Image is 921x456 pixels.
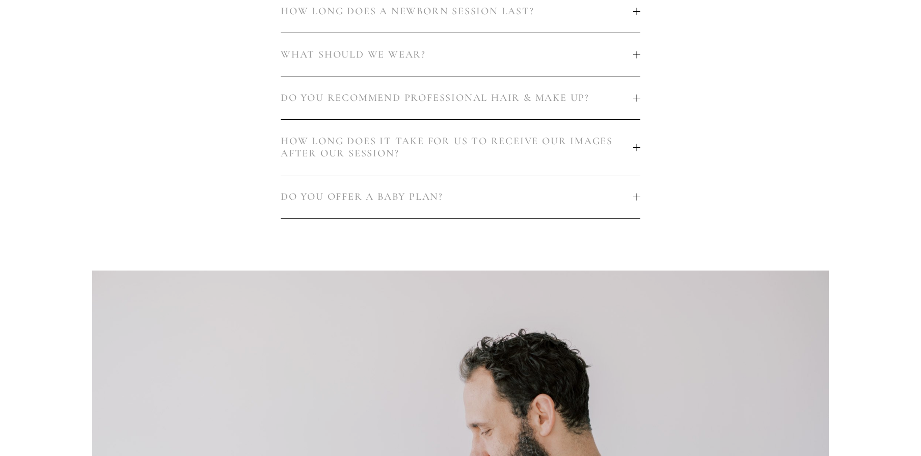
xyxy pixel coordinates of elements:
[281,191,633,203] span: DO YOU OFFER A BABY PLAN?
[281,48,633,61] span: WHAT SHOULD WE WEAR?
[281,135,633,159] span: HOW LONG DOES IT TAKE FOR US TO RECEIVE OUR IMAGES AFTER OUR SESSION?
[281,92,633,104] span: DO YOU RECOMMEND PROFESSIONAL HAIR & MAKE UP?
[281,33,640,76] button: WHAT SHOULD WE WEAR?
[281,120,640,175] button: HOW LONG DOES IT TAKE FOR US TO RECEIVE OUR IMAGES AFTER OUR SESSION?
[281,175,640,218] button: DO YOU OFFER A BABY PLAN?
[281,76,640,119] button: DO YOU RECOMMEND PROFESSIONAL HAIR & MAKE UP?
[281,5,633,17] span: HOW LONG DOES A NEWBORN SESSION LAST?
